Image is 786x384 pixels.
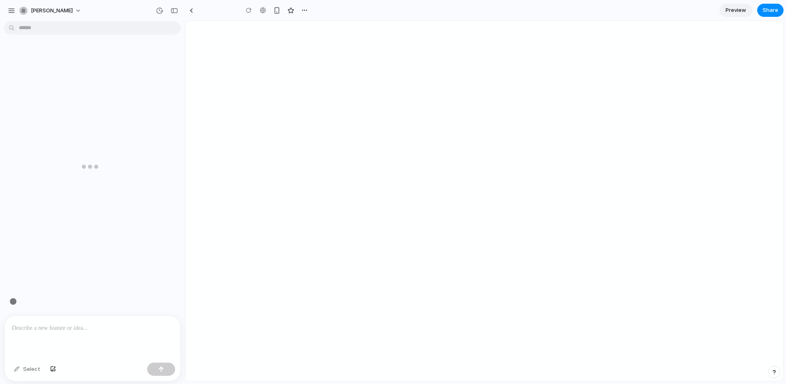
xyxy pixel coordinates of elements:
button: [PERSON_NAME] [16,4,86,17]
button: Share [757,4,784,17]
span: Share [763,6,778,14]
span: Preview [726,6,746,14]
a: Preview [719,4,752,17]
span: [PERSON_NAME] [31,7,73,15]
